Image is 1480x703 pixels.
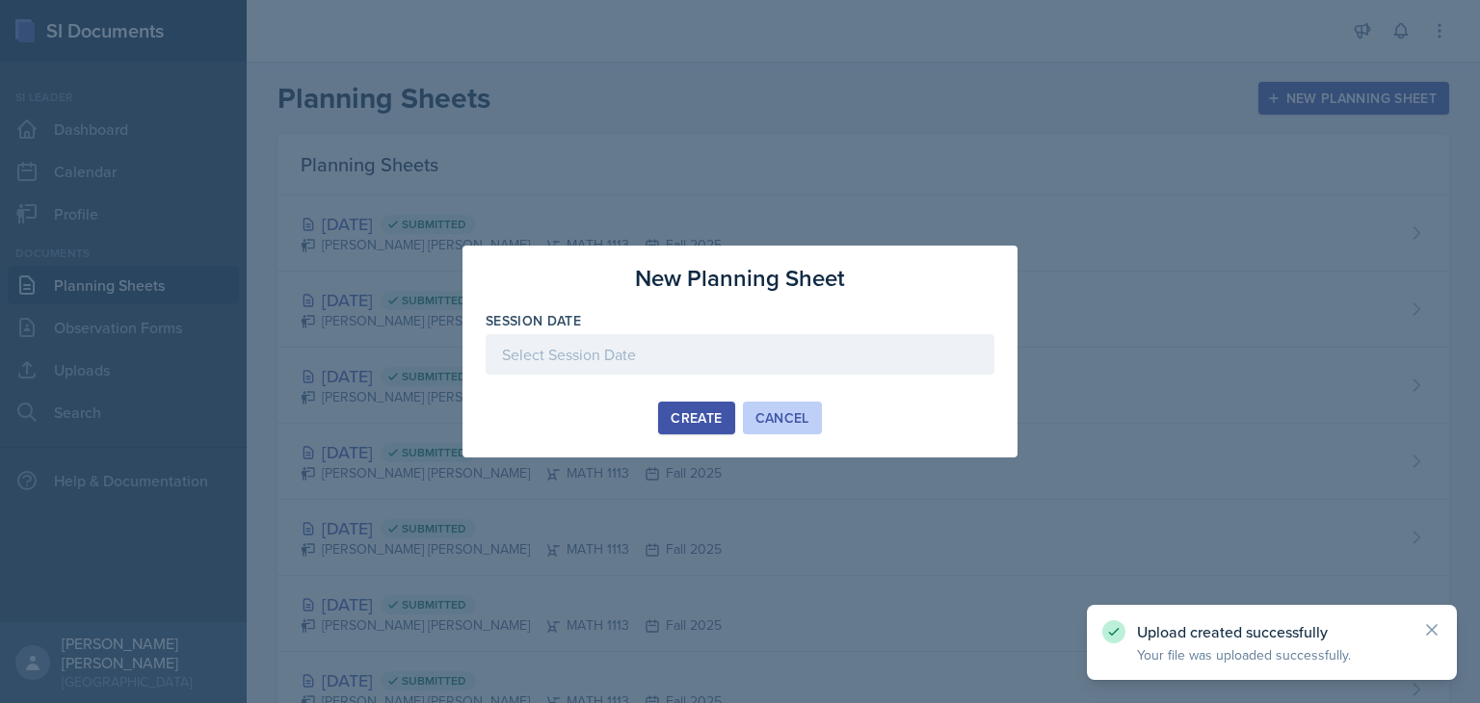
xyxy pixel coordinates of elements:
label: Session Date [486,311,581,330]
button: Cancel [743,402,822,434]
p: Your file was uploaded successfully. [1137,645,1407,664]
button: Create [658,402,734,434]
h3: New Planning Sheet [635,261,845,296]
div: Cancel [755,410,809,426]
p: Upload created successfully [1137,622,1407,641]
div: Create [671,410,722,426]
